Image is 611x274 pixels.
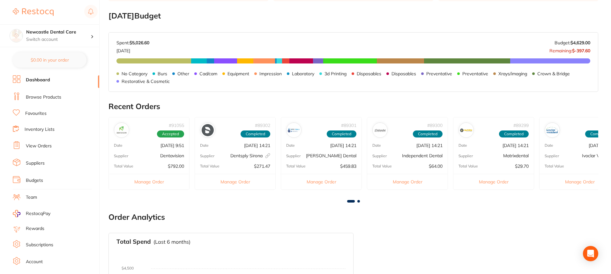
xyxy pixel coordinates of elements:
[570,40,590,46] strong: $4,629.00
[503,143,529,148] p: [DATE] 14:21
[259,71,282,76] p: Impression
[537,71,570,76] p: Crown & Bridge
[372,164,392,168] p: Total Value
[13,8,54,16] img: Restocq Logo
[122,79,170,84] p: Restorative & Cosmetic
[130,40,149,46] strong: $5,026.60
[160,153,184,158] p: Dentavision
[26,143,52,149] a: View Orders
[498,71,527,76] p: Xrays/imaging
[426,71,452,76] p: Preventative
[108,102,598,111] h2: Recent Orders
[109,174,189,189] button: Manage Order
[241,130,270,137] span: Completed
[572,48,590,54] strong: $-397.60
[116,238,151,245] h3: Total Spend
[13,52,86,68] button: $0.00 in your order
[26,211,50,217] span: RestocqPay
[115,124,128,136] img: Dentavision
[254,164,270,169] p: $271.47
[26,242,53,248] a: Subscriptions
[114,143,123,148] p: Date
[114,154,128,158] p: Supplier
[327,130,356,137] span: Completed
[26,177,43,184] a: Budgets
[546,124,558,136] img: Ivoclar Vivadent
[306,153,356,158] p: [PERSON_NAME] Dental
[583,246,598,261] div: Open Intercom Messenger
[227,71,249,76] p: Equipment
[26,29,91,35] h4: Newcastle Dental Care
[26,259,43,265] a: Account
[286,143,295,148] p: Date
[281,174,361,189] button: Manage Order
[292,71,314,76] p: Laboratory
[357,71,381,76] p: Disposables
[168,164,184,169] p: $792.00
[427,123,443,128] p: # 89300
[458,143,467,148] p: Date
[199,71,217,76] p: Cad/cam
[25,110,47,117] a: Favourites
[324,71,346,76] p: 3d Printing
[286,164,306,168] p: Total Value
[286,154,301,158] p: Supplier
[458,154,473,158] p: Supplier
[515,164,529,169] p: $29.70
[367,174,448,189] button: Manage Order
[545,154,559,158] p: Supplier
[330,143,356,148] p: [DATE] 14:21
[177,71,189,76] p: Other
[458,164,478,168] p: Total Value
[26,77,50,83] a: Dashboard
[13,210,50,217] a: RestocqPay
[160,143,184,148] p: [DATE] 9:51
[244,143,270,148] p: [DATE] 14:21
[499,130,529,137] span: Completed
[416,143,443,148] p: [DATE] 14:21
[413,130,443,137] span: Completed
[374,124,386,136] img: Independent Dental
[25,126,55,133] a: Inventory Lists
[26,194,37,201] a: Team
[13,210,20,217] img: RestocqPay
[255,123,270,128] p: # 89302
[10,29,23,42] img: Newcastle Dental Care
[230,153,270,158] p: Dentsply Sirona
[200,143,209,148] p: Date
[195,174,275,189] button: Manage Order
[26,94,61,100] a: Browse Products
[13,5,54,19] a: Restocq Logo
[108,213,598,222] h2: Order Analytics
[116,40,149,45] p: Spent:
[545,143,553,148] p: Date
[200,164,220,168] p: Total Value
[26,226,44,232] a: Rewards
[153,239,190,245] p: (Last 6 months)
[26,36,91,43] p: Switch account
[26,160,45,167] a: Suppliers
[462,71,488,76] p: Preventative
[114,164,133,168] p: Total Value
[555,40,590,45] p: Budget:
[503,153,529,158] p: Matrixdental
[549,46,590,53] p: Remaining:
[157,130,184,137] span: Accepted
[372,143,381,148] p: Date
[341,123,356,128] p: # 89301
[372,154,387,158] p: Supplier
[288,124,300,136] img: Erskine Dental
[545,164,564,168] p: Total Value
[460,124,472,136] img: Matrixdental
[513,123,529,128] p: # 89299
[108,11,598,20] h2: [DATE] Budget
[169,123,184,128] p: # 91055
[340,164,356,169] p: $459.83
[122,71,147,76] p: No Category
[391,71,416,76] p: Disposables
[453,174,534,189] button: Manage Order
[402,153,443,158] p: Independent Dental
[429,164,443,169] p: $64.00
[116,46,149,53] p: [DATE]
[158,71,167,76] p: Burs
